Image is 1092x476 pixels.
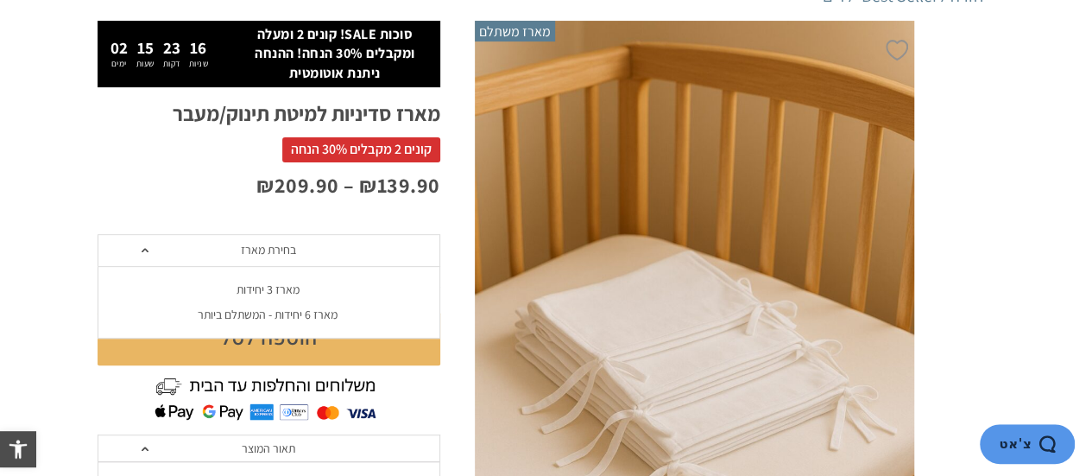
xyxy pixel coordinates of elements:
[256,171,275,199] span: ₪
[344,171,355,199] span: –
[98,100,440,127] h1: מארז סדיניות למיטת תינוק/מעבר
[868,424,1075,467] iframe: פותח יישומון שאפשר לשוחח בו בצ'אט עם אחד הנציגים שלנו
[163,60,180,68] p: דקות
[256,171,339,199] bdi: 209.90
[97,282,439,297] div: מארז 3 יחידות
[98,312,440,365] button: הוספה לסל
[110,60,128,68] p: ימים
[98,435,439,462] a: תאור המוצר
[359,171,440,199] bdi: 139.90
[190,37,206,58] span: 16
[375,278,440,296] span: טבלת מידות
[282,137,440,162] span: קונים 2 מקבלים 30% הנחה
[189,60,209,68] p: שניות
[238,25,431,83] p: סוכות SALE! קונים 2 ומעלה ומקבלים ‎30% הנחה! ההנחה ניתנת אוטומטית
[137,37,154,58] span: 15
[241,242,296,257] span: בחירת מארז
[475,21,555,41] span: מארז משתלם
[163,37,180,58] span: 23
[110,37,128,58] span: 02
[97,308,439,322] div: מארז 6 יחידות - המשתלם ביותר
[136,60,155,68] p: שעות
[359,171,377,199] span: ₪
